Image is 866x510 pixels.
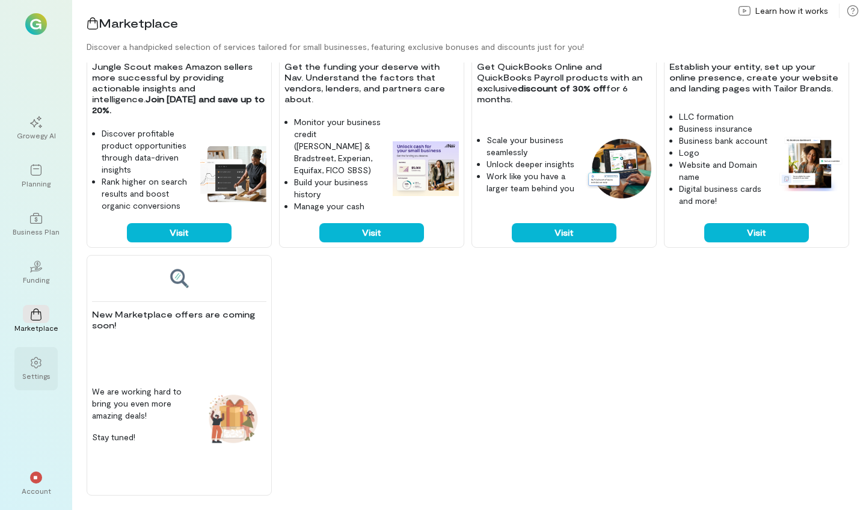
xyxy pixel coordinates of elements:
p: Stay tuned! [92,431,191,443]
li: Website and Domain name [679,159,768,183]
button: Visit [512,223,616,242]
img: QuickBooks feature [585,139,651,198]
span: Marketplace [99,16,178,30]
strong: discount of 30% off [518,83,606,93]
button: Visit [319,223,424,242]
li: Manage your cash [294,200,383,212]
p: Jungle Scout makes Amazon sellers more successful by providing actionable insights and intelligence. [92,61,266,115]
p: Get QuickBooks Online and QuickBooks Payroll products with an exclusive for 6 months. [477,61,651,105]
p: We are working hard to bring you even more amazing deals! [92,386,191,422]
div: Planning [22,179,51,188]
li: Digital business cards and more! [679,183,768,207]
a: Funding [14,251,58,294]
img: Jungle Scout feature [200,146,266,202]
img: Nav feature [393,141,459,197]
div: Discover a handpicked selection of services tailored for small businesses, featuring exclusive bo... [87,41,866,53]
img: Coming soon feature [200,386,266,452]
p: New Marketplace offers are coming soon! [92,309,266,331]
a: Growegy AI [14,106,58,150]
div: Business Plan [13,227,60,236]
a: Business Plan [14,203,58,246]
div: Account [22,486,51,496]
li: Work like you have a larger team behind you [487,170,576,194]
button: Visit [704,223,809,242]
li: Business insurance [679,123,768,135]
li: Logo [679,147,768,159]
li: LLC formation [679,111,768,123]
a: Marketplace [14,299,58,342]
img: Coming soon [169,268,189,289]
button: Visit [127,223,232,242]
img: Tailor Brands feature [778,135,844,192]
p: Get the funding your deserve with Nav. Understand the factors that vendors, lenders, and partners... [284,61,459,105]
strong: Join [DATE] and save up to 20%. [92,94,267,115]
span: Learn how it works [755,5,828,17]
a: Settings [14,347,58,390]
div: Growegy AI [17,131,56,140]
li: Monitor your business credit ([PERSON_NAME] & Bradstreet, Experian, Equifax, FICO SBSS) [294,116,383,176]
div: Funding [23,275,49,284]
li: Scale your business seamlessly [487,134,576,158]
p: Establish your entity, set up your online presence, create your website and landing pages with Ta... [669,61,844,94]
li: Build your business history [294,176,383,200]
li: Rank higher on search results and boost organic conversions [102,176,191,212]
a: Planning [14,155,58,198]
li: Unlock deeper insights [487,158,576,170]
div: Marketplace [14,323,58,333]
li: Discover profitable product opportunities through data-driven insights [102,127,191,176]
div: Settings [22,371,51,381]
li: Business bank account [679,135,768,147]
